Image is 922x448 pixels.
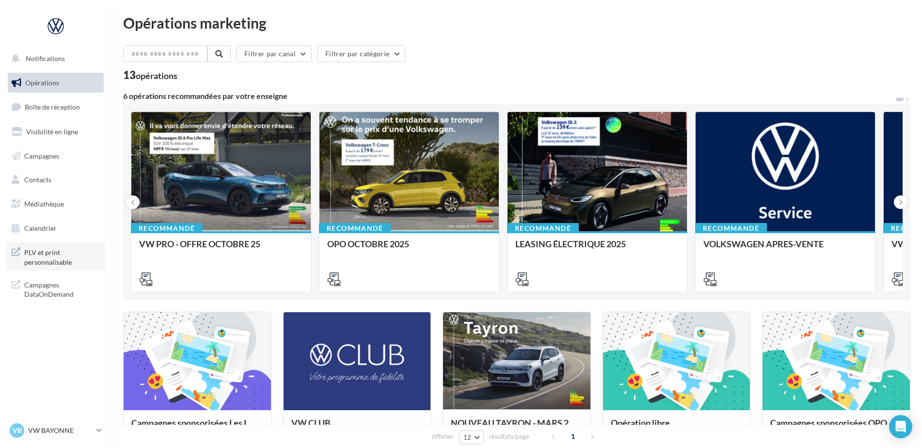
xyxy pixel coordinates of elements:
a: Visibilité en ligne [6,122,106,142]
button: Notifications [6,48,102,69]
div: Recommandé [319,223,391,234]
span: Calendrier [24,224,57,232]
a: Contacts [6,170,106,190]
div: VOLKSWAGEN APRES-VENTE [703,239,867,258]
div: VW PRO - OFFRE OCTOBRE 25 [139,239,303,258]
div: Campagnes sponsorisées OPO [770,418,902,437]
a: Campagnes DataOnDemand [6,274,106,303]
div: 13 [123,70,177,80]
span: Visibilité en ligne [26,128,78,136]
p: VW BAYONNE [28,426,93,435]
a: Calendrier [6,218,106,239]
button: 12 [459,431,484,444]
span: 1 [565,429,581,444]
a: Médiathèque [6,194,106,214]
div: NOUVEAU TAYRON - MARS 2025 [451,418,583,437]
div: VW CLUB [291,418,423,437]
a: Opérations [6,73,106,93]
div: Campagnes sponsorisées Les Instants VW Octobre [131,418,263,437]
span: Campagnes DataOnDemand [24,278,100,299]
div: Opération libre [611,418,743,437]
div: 6 opérations recommandées par votre enseigne [123,92,895,100]
button: Filtrer par canal [236,46,312,62]
button: Filtrer par catégorie [317,46,405,62]
div: Opérations marketing [123,16,910,30]
span: 12 [463,433,472,441]
div: Recommandé [695,223,767,234]
span: PLV et print personnalisable [24,246,100,267]
div: LEASING ÉLECTRIQUE 2025 [515,239,679,258]
a: PLV et print personnalisable [6,242,106,271]
span: Boîte de réception [25,103,80,111]
div: OPO OCTOBRE 2025 [327,239,491,258]
div: Recommandé [131,223,203,234]
span: Opérations [25,79,59,87]
span: Afficher [432,432,454,441]
span: VB [13,426,22,435]
div: Recommandé [507,223,579,234]
a: Campagnes [6,146,106,166]
span: Médiathèque [24,200,64,208]
div: opérations [136,71,177,80]
span: Contacts [24,176,51,184]
span: résultats/page [489,432,529,441]
span: Campagnes [24,151,59,160]
div: Open Intercom Messenger [889,415,912,438]
a: VB VW BAYONNE [8,421,104,440]
span: Notifications [26,54,65,63]
a: Boîte de réception [6,96,106,117]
